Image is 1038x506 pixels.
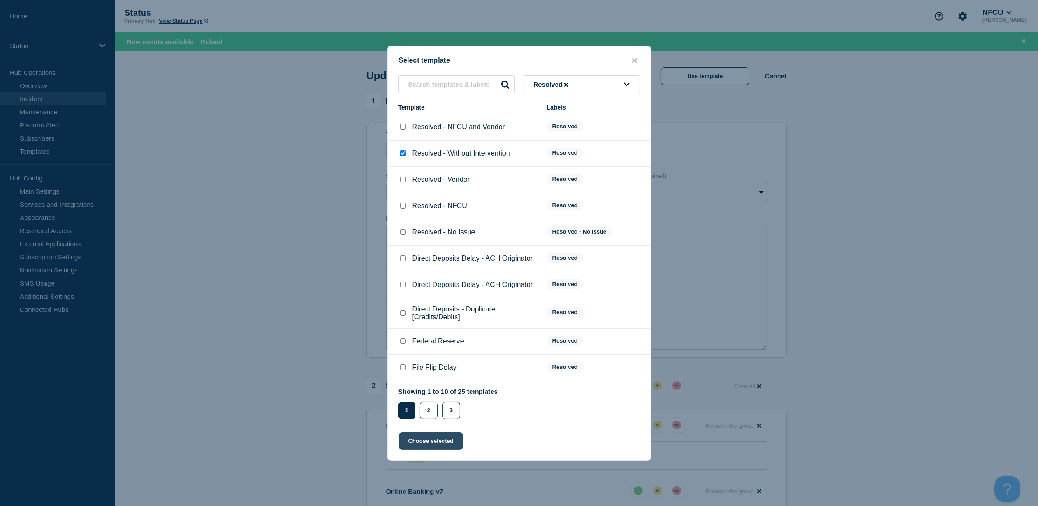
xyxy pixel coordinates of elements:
p: Resolved - NFCU and Vendor [412,123,505,131]
span: Resolved [547,200,584,210]
p: Direct Deposits - Duplicate [Credits/Debits] [412,305,538,321]
span: Resolved - No Issue [547,226,612,237]
div: Labels [547,104,640,111]
input: Direct Deposits Delay - ACH Originator checkbox [400,255,406,261]
input: Resolved - Without Intervention checkbox [400,150,406,156]
div: Select template [388,57,651,65]
button: 2 [420,402,438,419]
button: close button [630,57,640,65]
input: Direct Deposits Delay - ACH Originator checkbox [400,282,406,287]
span: Resolved [547,307,584,317]
button: Choose selected [399,432,463,450]
input: Resolved - Vendor checkbox [400,177,406,182]
input: File Flip Delay checkbox [400,364,406,370]
span: Resolved [547,279,584,289]
button: Resolved [524,75,640,93]
p: Direct Deposits Delay - ACH Originator [412,255,533,262]
p: Resolved - Vendor [412,176,470,184]
p: File Flip Delay [412,364,457,372]
button: 3 [442,402,460,419]
p: Resolved - No Issue [412,228,475,236]
div: Template [398,104,538,111]
span: Resolved [547,174,584,184]
span: Resolved [547,336,584,346]
input: Resolved - NFCU checkbox [400,203,406,209]
p: Resolved - Without Intervention [412,149,510,157]
input: Federal Reserve checkbox [400,338,406,344]
p: Resolved - NFCU [412,202,467,210]
span: Resolved [547,253,584,263]
input: Direct Deposits - Duplicate [Credits/Debits] checkbox [400,310,406,316]
span: Resolved [534,81,570,88]
p: Showing 1 to 10 of 25 templates [398,388,498,395]
input: Search templates & labels [398,75,515,93]
span: Resolved [547,148,584,158]
span: Resolved [547,362,584,372]
button: 1 [398,402,415,419]
input: Resolved - No Issue checkbox [400,229,406,235]
p: Direct Deposits Delay - ACH Originator [412,281,533,289]
p: Federal Reserve [412,337,464,345]
span: Resolved [547,121,584,131]
input: Resolved - NFCU and Vendor checkbox [400,124,406,130]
